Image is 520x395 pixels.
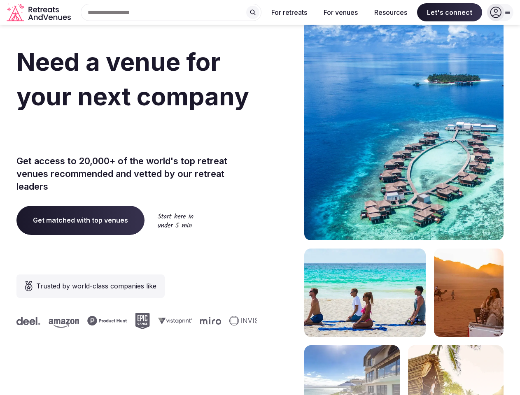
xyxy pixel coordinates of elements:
span: Need a venue for your next company [16,47,249,111]
img: woman sitting in back of truck with camels [434,249,504,337]
a: Visit the homepage [7,3,72,22]
span: Trusted by world-class companies like [36,281,156,291]
img: Start here in under 5 min [158,213,194,228]
img: yoga on tropical beach [304,249,426,337]
svg: Vistaprint company logo [158,317,191,324]
button: Resources [368,3,414,21]
button: For venues [317,3,364,21]
svg: Miro company logo [200,317,221,325]
svg: Invisible company logo [229,316,274,326]
svg: Epic Games company logo [135,313,149,329]
span: Let's connect [417,3,482,21]
svg: Retreats and Venues company logo [7,3,72,22]
svg: Deel company logo [16,317,40,325]
button: For retreats [265,3,314,21]
a: Get matched with top venues [16,206,145,235]
p: Get access to 20,000+ of the world's top retreat venues recommended and vetted by our retreat lea... [16,155,257,193]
